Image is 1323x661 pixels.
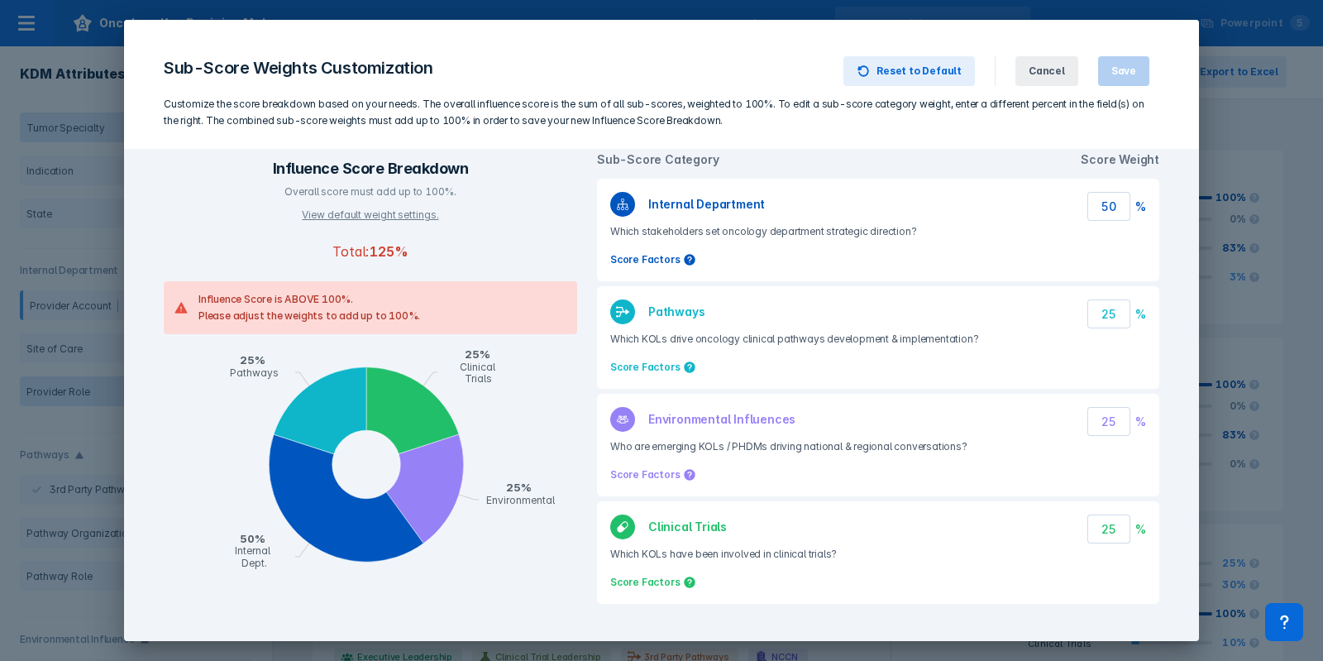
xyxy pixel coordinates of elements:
[610,223,916,240] div: Which stakeholders set oncology department strategic direction?
[843,56,975,86] button: Reset to Default
[1130,198,1146,216] div: %
[198,308,420,324] p: Please adjust the weights to add up to 100%.
[486,494,556,506] tspan: Environmental
[610,467,680,483] div: Score Factors
[332,242,408,261] div: Total:
[876,64,962,79] span: Reset to Default
[1265,603,1303,641] div: Contact Support
[610,574,680,591] div: Score Factors
[635,518,733,536] div: Clinical Trials
[1015,56,1078,86] button: Cancel
[246,185,494,199] div: Overall score must add up to 100%.
[164,334,577,599] g: pie chart , with 4 points. Min value is 0.25, max value is 0.5.
[460,361,496,373] tspan: Clinical
[610,331,978,347] div: Which KOLs drive oncology clinical pathways development & implementation?
[164,56,433,79] div: Sub-Score Weights Customization
[610,546,837,563] div: Which KOLs have been involved in clinical trials?
[1130,520,1146,539] div: %
[635,410,802,429] div: Environmental Influences
[635,195,771,213] div: Internal Department
[506,481,532,494] tspan: 25%
[1130,305,1146,323] div: %
[635,303,711,321] div: Pathways
[610,438,967,455] div: Who are emerging KOLs / PHDMs driving national & regional conversations?
[235,544,271,557] tspan: Internal
[240,532,265,545] tspan: 50%
[164,96,1159,129] div: Customize the score breakdown based on your needs. The overall influence score is the sum of all ...
[246,208,494,222] div: View default weight settings.
[240,353,265,366] tspan: 25%
[465,372,492,385] tspan: Trials
[369,243,408,260] span: 125%
[230,366,279,379] tspan: Pathways
[1130,413,1146,431] div: %
[241,557,267,569] tspan: Dept.
[465,347,490,361] tspan: 25%
[273,160,469,177] div: Influence Score Breakdown
[198,291,420,308] p: Influence Score is ABOVE 100%.
[610,251,680,268] div: Score Factors
[597,151,719,169] div: Sub-Score Category
[1081,151,1159,169] div: Score Weight
[610,359,680,376] div: Score Factors
[1029,64,1065,79] span: Cancel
